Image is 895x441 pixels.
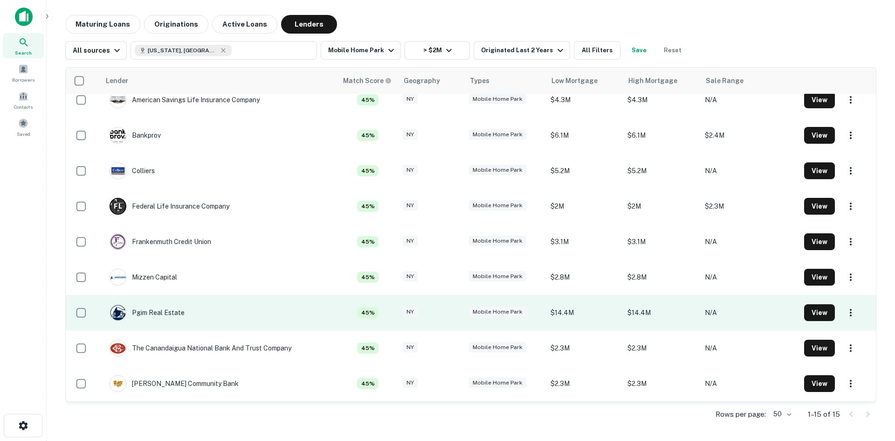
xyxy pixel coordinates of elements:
[100,68,337,94] th: Lender
[14,103,33,111] span: Contacts
[623,153,700,189] td: $5.2M
[804,340,835,357] button: View
[469,378,526,388] div: Mobile Home Park
[546,330,623,366] td: $2.3M
[110,269,177,286] div: Mizzen Capital
[700,189,799,224] td: $2.3M
[403,165,418,175] div: NY
[469,342,526,353] div: Mobile Home Park
[848,336,895,381] iframe: Chat Widget
[148,46,218,55] span: [US_STATE], [GEOGRAPHIC_DATA]
[574,41,620,60] button: All Filters
[623,118,700,153] td: $6.1M
[73,45,123,56] div: All sources
[15,7,33,26] img: capitalize-icon.png
[110,92,126,108] img: picture
[403,271,418,282] div: NY
[546,259,623,295] td: $2.8M
[403,129,418,140] div: NY
[110,375,239,392] div: [PERSON_NAME] Community Bank
[212,15,277,34] button: Active Loans
[623,82,700,118] td: $4.3M
[3,33,44,58] a: Search
[546,224,623,259] td: $3.1M
[623,68,700,94] th: High Mortgage
[469,271,526,282] div: Mobile Home Park
[716,409,766,420] p: Rows per page:
[804,127,835,144] button: View
[110,305,126,321] img: picture
[281,15,337,34] button: Lenders
[110,163,126,179] img: picture
[110,198,229,215] div: Federal Life Insurance Company
[12,76,34,84] span: Borrowers
[110,340,291,357] div: The Canandaigua National Bank And Trust Company
[700,295,799,330] td: N/A
[469,307,526,317] div: Mobile Home Park
[623,330,700,366] td: $2.3M
[770,407,793,421] div: 50
[110,234,126,250] img: picture
[469,200,526,211] div: Mobile Home Park
[357,94,379,105] div: Capitalize uses an advanced AI algorithm to match your search with the best lender. The match sco...
[357,130,379,141] div: Capitalize uses an advanced AI algorithm to match your search with the best lender. The match sco...
[357,307,379,318] div: Capitalize uses an advanced AI algorithm to match your search with the best lender. The match sco...
[357,343,379,354] div: Capitalize uses an advanced AI algorithm to match your search with the best lender. The match sco...
[546,153,623,189] td: $5.2M
[321,41,401,60] button: Mobile Home Park
[343,76,392,86] div: Capitalize uses an advanced AI algorithm to match your search with the best lender. The match sco...
[804,91,835,108] button: View
[546,118,623,153] td: $6.1M
[804,233,835,250] button: View
[804,375,835,392] button: View
[110,304,185,321] div: Pgim Real Estate
[403,307,418,317] div: NY
[357,236,379,247] div: Capitalize uses an advanced AI algorithm to match your search with the best lender. The match sco...
[700,82,799,118] td: N/A
[628,75,677,86] div: High Mortgage
[106,75,128,86] div: Lender
[144,15,208,34] button: Originations
[700,366,799,401] td: N/A
[469,236,526,246] div: Mobile Home Park
[700,153,799,189] td: N/A
[700,68,799,94] th: Sale Range
[3,114,44,140] a: Saved
[464,68,545,94] th: Types
[357,165,379,176] div: Capitalize uses an advanced AI algorithm to match your search with the best lender. The match sco...
[624,41,654,60] button: Save your search to get updates of matches that match your search criteria.
[623,259,700,295] td: $2.8M
[700,330,799,366] td: N/A
[700,259,799,295] td: N/A
[551,75,598,86] div: Low Mortgage
[623,366,700,401] td: $2.3M
[337,68,398,94] th: Capitalize uses an advanced AI algorithm to match your search with the best lender. The match sco...
[469,129,526,140] div: Mobile Home Park
[546,189,623,224] td: $2M
[404,75,440,86] div: Geography
[15,49,32,56] span: Search
[546,366,623,401] td: $2.3M
[808,409,840,420] p: 1–15 of 15
[700,224,799,259] td: N/A
[546,82,623,118] td: $4.3M
[3,60,44,85] div: Borrowers
[469,165,526,175] div: Mobile Home Park
[357,272,379,283] div: Capitalize uses an advanced AI algorithm to match your search with the best lender. The match sco...
[17,130,30,138] span: Saved
[469,94,526,105] div: Mobile Home Park
[357,378,379,389] div: Capitalize uses an advanced AI algorithm to match your search with the best lender. The match sco...
[623,295,700,330] td: $14.4M
[546,68,623,94] th: Low Mortgage
[470,75,489,86] div: Types
[65,41,127,60] button: All sources
[804,304,835,321] button: View
[403,378,418,388] div: NY
[3,87,44,112] a: Contacts
[398,68,464,94] th: Geography
[623,224,700,259] td: $3.1M
[357,201,379,212] div: Capitalize uses an advanced AI algorithm to match your search with the best lender. The match sco...
[403,236,418,246] div: NY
